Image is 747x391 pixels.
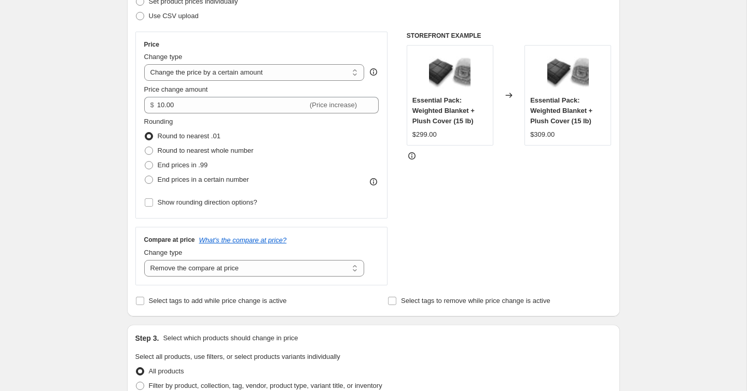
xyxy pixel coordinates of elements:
[144,236,195,244] h3: Compare at price
[144,40,159,49] h3: Price
[530,96,592,125] span: Essential Pack: Weighted Blanket + Plush Cover (15 lb)
[158,176,249,183] span: End prices in a certain number
[135,353,340,360] span: Select all products, use filters, or select products variants individually
[158,147,254,154] span: Round to nearest whole number
[150,101,154,109] span: $
[158,198,257,206] span: Show rounding direction options?
[429,51,471,92] img: essential_bundle_061c0b5f-7782-4688-bd34-e8573f367c27_80x.jpg
[157,97,308,113] input: -10.00
[530,131,555,138] span: $309.00
[412,131,437,138] span: $299.00
[144,118,173,125] span: Rounding
[158,132,220,140] span: Round to nearest .01
[144,85,208,93] span: Price change amount
[368,67,379,77] div: help
[158,161,208,169] span: End prices in .99
[163,333,298,343] p: Select which products should change in price
[407,32,612,40] h6: STOREFRONT EXAMPLE
[149,12,199,20] span: Use CSV upload
[149,297,287,305] span: Select tags to add while price change is active
[412,96,475,125] span: Essential Pack: Weighted Blanket + Plush Cover (15 lb)
[401,297,550,305] span: Select tags to remove while price change is active
[144,249,183,256] span: Change type
[149,367,184,375] span: All products
[199,236,287,244] button: What's the compare at price?
[144,53,183,61] span: Change type
[149,382,382,389] span: Filter by product, collection, tag, vendor, product type, variant title, or inventory
[547,51,589,92] img: essential_bundle_061c0b5f-7782-4688-bd34-e8573f367c27_80x.jpg
[135,333,159,343] h2: Step 3.
[310,101,357,109] span: (Price increase)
